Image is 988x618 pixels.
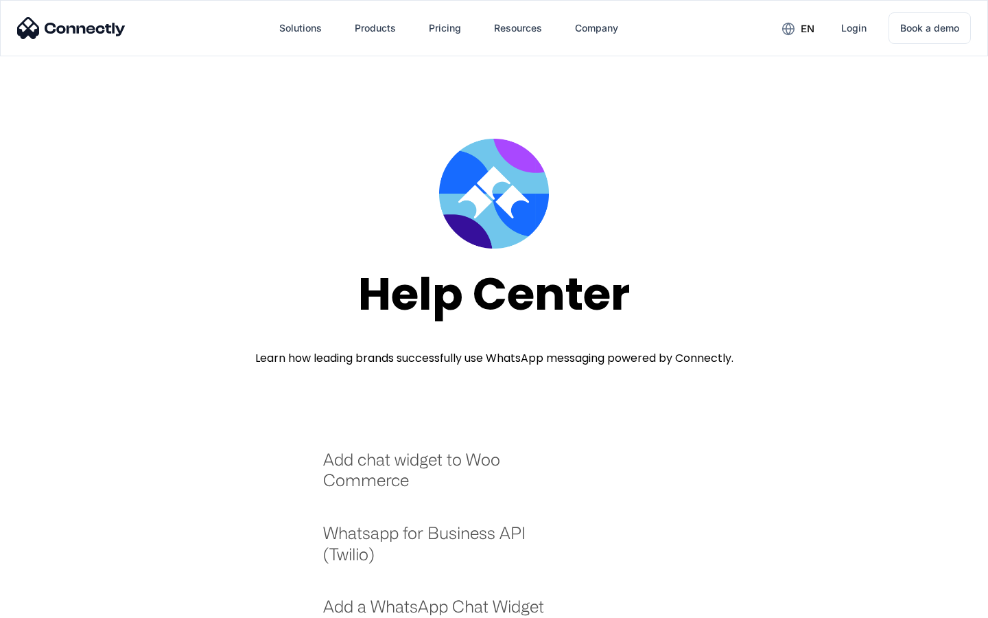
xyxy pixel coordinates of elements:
[323,523,563,578] a: Whatsapp for Business API (Twilio)
[575,19,618,38] div: Company
[889,12,971,44] a: Book a demo
[17,17,126,39] img: Connectly Logo
[801,19,814,38] div: en
[841,19,867,38] div: Login
[279,19,322,38] div: Solutions
[418,12,472,45] a: Pricing
[830,12,878,45] a: Login
[323,449,563,505] a: Add chat widget to Woo Commerce
[27,594,82,613] ul: Language list
[14,594,82,613] aside: Language selected: English
[355,19,396,38] div: Products
[358,269,630,319] div: Help Center
[255,350,733,367] div: Learn how leading brands successfully use WhatsApp messaging powered by Connectly.
[429,19,461,38] div: Pricing
[494,19,542,38] div: Resources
